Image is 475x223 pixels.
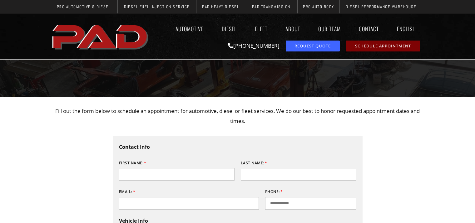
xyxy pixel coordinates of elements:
[228,42,280,49] a: [PHONE_NUMBER]
[170,22,210,36] a: Automotive
[391,22,425,36] a: English
[249,22,273,36] a: Fleet
[294,44,331,48] span: Request Quote
[286,41,340,51] a: request a service or repair quote
[50,20,151,53] img: The image shows the word "PAD" in bold, red, uppercase letters with a slight shadow effect.
[303,5,334,9] span: Pro Auto Body
[50,20,151,53] a: pro automotive and diesel home page
[119,143,150,150] b: Contact Info
[346,41,420,51] a: schedule repair or service appointment
[241,158,267,168] label: Last Name:
[265,187,283,197] label: Phone:
[216,22,243,36] a: Diesel
[353,22,385,36] a: Contact
[355,44,411,48] span: Schedule Appointment
[202,5,239,9] span: PAD Heavy Diesel
[346,5,416,9] span: Diesel Performance Warehouse
[53,106,422,126] p: Fill out the form below to schedule an appointment for automotive, diesel or fleet services. We d...
[312,22,347,36] a: Our Team
[252,5,290,9] span: PAD Transmission
[57,5,111,9] span: Pro Automotive & Diesel
[151,22,425,36] nav: Menu
[119,158,146,168] label: First Name:
[119,187,136,197] label: Email:
[280,22,306,36] a: About
[124,5,190,9] span: Diesel Fuel Injection Service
